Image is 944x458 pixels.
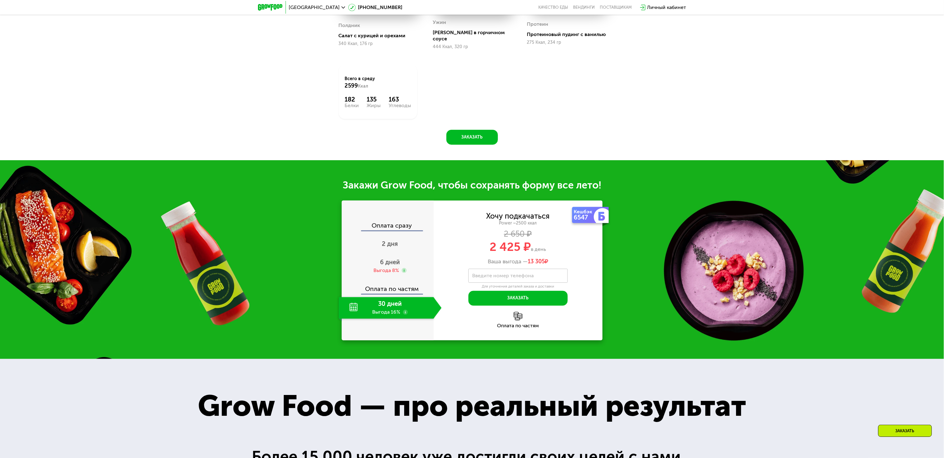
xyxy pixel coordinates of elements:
span: ₽ [528,258,548,265]
span: 6 дней [380,258,400,266]
div: 163 [389,96,411,103]
span: 13 305 [528,258,545,265]
div: Полдник [339,21,360,30]
div: 2 650 ₽ [434,231,603,238]
div: 444 Ккал, 320 гр [433,44,511,49]
button: Заказать [468,291,568,306]
div: Ужин [433,18,446,27]
div: 6547 [574,214,595,220]
div: Grow Food — про реальный результат [175,383,770,428]
div: Салат с курицей и орехами [339,33,422,39]
div: Кешбэк [574,209,595,214]
span: 2599 [345,82,358,89]
div: Углеводы [389,103,411,108]
img: l6xcnZfty9opOoJh.png [514,312,522,320]
div: поставщикам [600,5,632,10]
span: Ккал [358,84,368,89]
div: Всего в среду [345,76,411,89]
div: Ваша выгода — [434,258,603,265]
div: Для уточнения деталей заказа и доставки [468,284,568,289]
div: Заказать [878,425,932,437]
div: 135 [367,96,381,103]
div: Хочу подкачаться [486,213,550,220]
div: [PERSON_NAME] в горчичном соусе [433,29,516,42]
div: Жиры [367,103,381,108]
div: Power ~2500 ккал [434,220,603,226]
span: 2 425 ₽ [490,240,531,254]
label: Введите номер телефона [472,274,534,277]
a: Качество еды [539,5,568,10]
div: Оплата сразу [342,222,434,230]
div: Протеиновый пудинг с ванилью [527,31,610,38]
span: в день [531,246,546,252]
div: Оплата по частям [342,279,434,294]
a: Вендинги [573,5,595,10]
div: Личный кабинет [647,4,686,11]
div: 340 Ккал, 176 гр [339,41,417,46]
span: 2 дня [382,240,398,247]
div: 182 [345,96,359,103]
div: Протеин [527,20,548,29]
div: Оплата по частям [434,323,603,328]
span: [GEOGRAPHIC_DATA] [289,5,340,10]
a: [PHONE_NUMBER] [348,4,403,11]
div: Белки [345,103,359,108]
div: Выгода 8% [374,267,399,274]
button: Заказать [446,130,498,145]
div: 275 Ккал, 234 гр [527,40,605,45]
